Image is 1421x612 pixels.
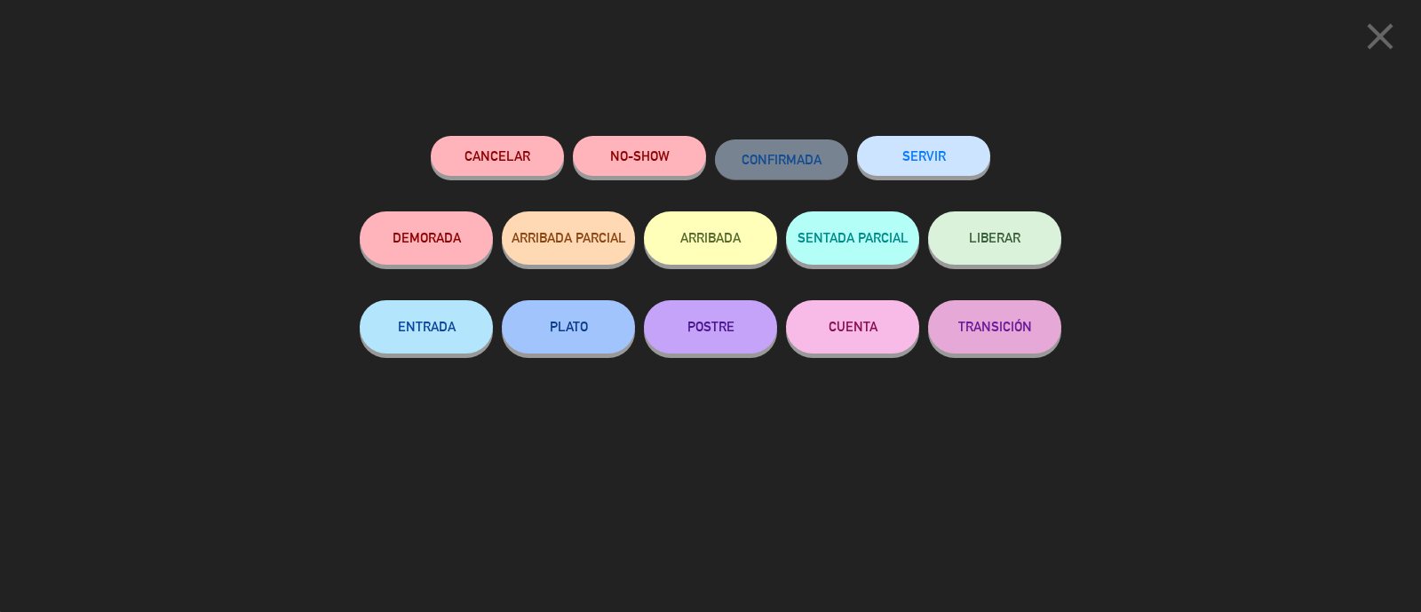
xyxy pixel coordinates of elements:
span: ARRIBADA PARCIAL [512,230,626,245]
span: LIBERAR [969,230,1020,245]
button: CUENTA [786,300,919,354]
button: ARRIBADA PARCIAL [502,211,635,265]
button: POSTRE [644,300,777,354]
button: LIBERAR [928,211,1061,265]
button: SERVIR [857,136,990,176]
span: CONFIRMADA [742,152,822,167]
button: TRANSICIÓN [928,300,1061,354]
i: close [1358,14,1402,59]
button: Cancelar [431,136,564,176]
button: DEMORADA [360,211,493,265]
button: NO-SHOW [573,136,706,176]
button: ENTRADA [360,300,493,354]
button: close [1353,13,1408,66]
button: PLATO [502,300,635,354]
button: SENTADA PARCIAL [786,211,919,265]
button: ARRIBADA [644,211,777,265]
button: CONFIRMADA [715,139,848,179]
